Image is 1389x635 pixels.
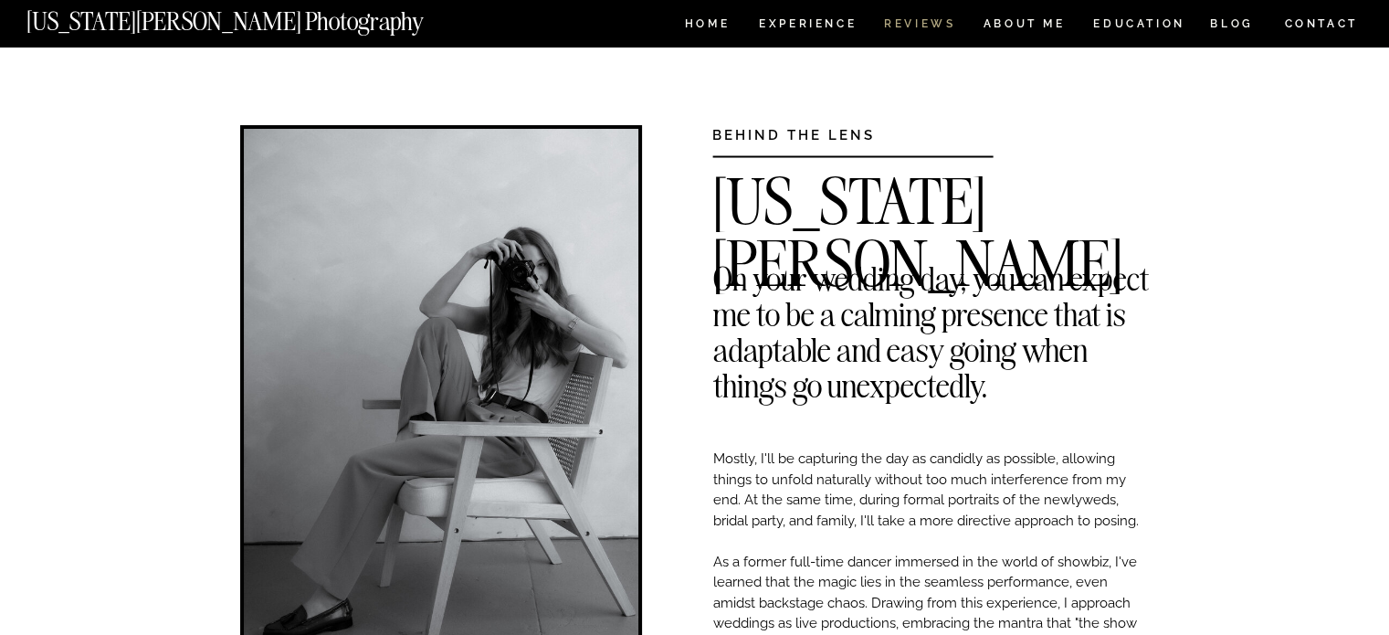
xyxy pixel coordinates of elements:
a: BLOG [1210,18,1254,34]
a: CONTACT [1283,14,1359,34]
h2: [US_STATE][PERSON_NAME] [712,171,1150,198]
a: REVIEWS [884,18,952,34]
a: EDUCATION [1091,18,1187,34]
a: Experience [759,18,855,34]
a: HOME [681,18,733,34]
h3: BEHIND THE LENS [712,125,936,139]
h2: On your wedding day, you can expect me to be a calming presence that is adaptable and easy going ... [713,260,1150,288]
a: ABOUT ME [983,18,1066,34]
a: [US_STATE][PERSON_NAME] Photography [26,9,485,25]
